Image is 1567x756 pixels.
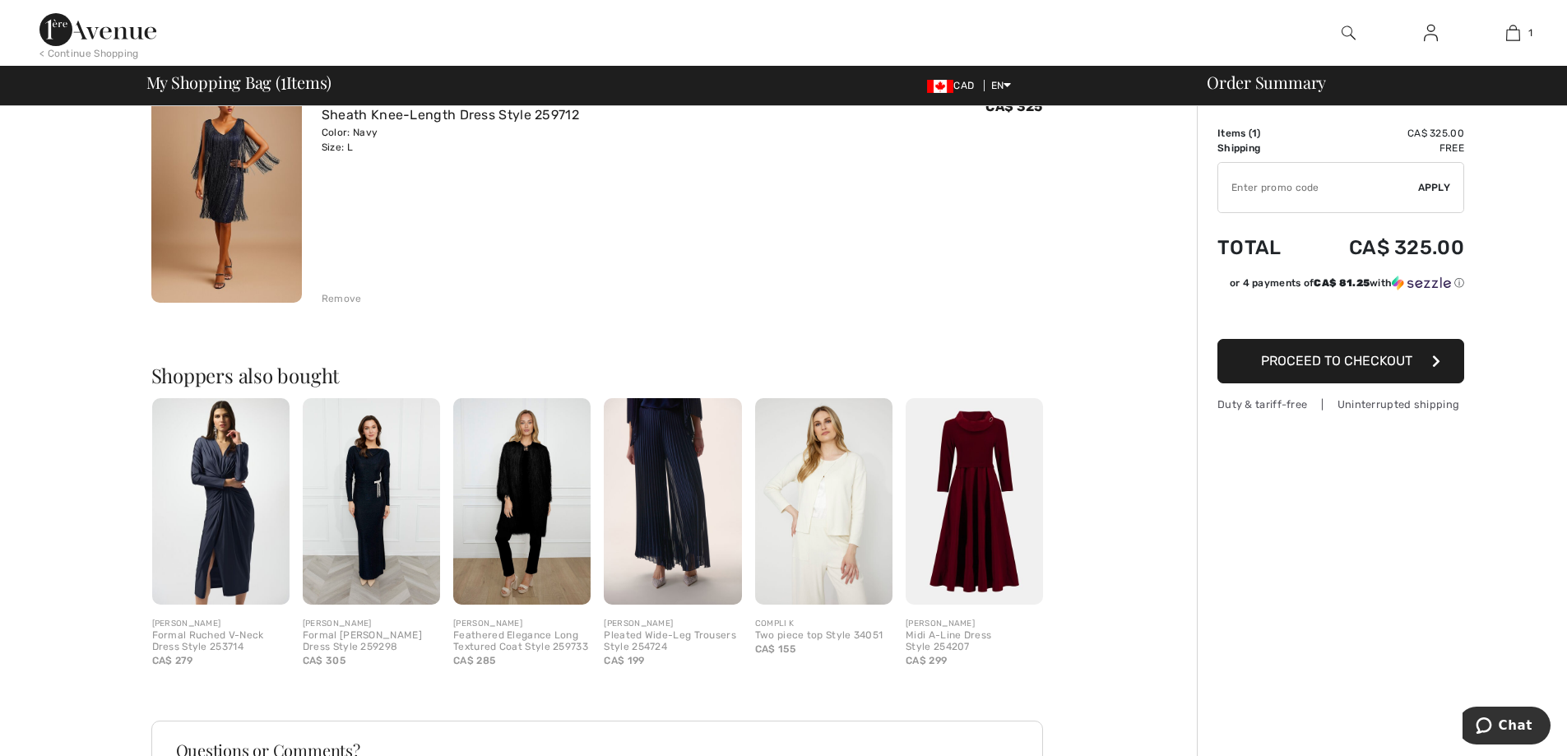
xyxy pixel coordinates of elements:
[1187,74,1557,90] div: Order Summary
[1217,220,1305,276] td: Total
[1418,180,1451,195] span: Apply
[1528,26,1532,40] span: 1
[453,398,591,605] img: Feathered Elegance Long Textured Coat Style 259733
[151,365,1056,385] h2: Shoppers also bought
[1252,128,1257,139] span: 1
[322,125,579,155] div: Color: Navy Size: L
[991,80,1012,91] span: EN
[152,398,290,605] img: Formal Ruched V-Neck Dress Style 253714
[1305,141,1464,155] td: Free
[1392,276,1451,290] img: Sezzle
[927,80,981,91] span: CAD
[755,630,892,642] div: Two piece top Style 34051
[152,618,290,630] div: [PERSON_NAME]
[152,630,290,653] div: Formal Ruched V-Neck Dress Style 253714
[1506,23,1520,43] img: My Bag
[1230,276,1464,290] div: or 4 payments of with
[1305,126,1464,141] td: CA$ 325.00
[453,618,591,630] div: [PERSON_NAME]
[604,630,741,653] div: Pleated Wide-Leg Trousers Style 254724
[152,655,193,666] span: CA$ 279
[1217,397,1464,412] div: Duty & tariff-free | Uninterrupted shipping
[927,80,953,93] img: Canadian Dollar
[1463,707,1551,748] iframe: Opens a widget where you can chat to one of our agents
[1217,276,1464,296] div: or 4 payments ofCA$ 81.25withSezzle Click to learn more about Sezzle
[604,398,741,605] img: Pleated Wide-Leg Trousers Style 254724
[303,630,440,653] div: Formal [PERSON_NAME] Dress Style 259298
[985,99,1042,114] span: CA$ 325
[1261,353,1412,369] span: Proceed to Checkout
[322,107,579,123] a: Sheath Knee-Length Dress Style 259712
[1217,339,1464,383] button: Proceed to Checkout
[39,46,139,61] div: < Continue Shopping
[453,630,591,653] div: Feathered Elegance Long Textured Coat Style 259733
[1314,277,1370,289] span: CA$ 81.25
[604,655,644,666] span: CA$ 199
[303,655,345,666] span: CA$ 305
[1217,126,1305,141] td: Items ( )
[1342,23,1356,43] img: search the website
[453,655,495,666] span: CA$ 285
[39,13,156,46] img: 1ère Avenue
[755,643,795,655] span: CA$ 155
[1472,23,1553,43] a: 1
[906,630,1043,653] div: Midi A-Line Dress Style 254207
[1411,23,1451,44] a: Sign In
[280,70,286,91] span: 1
[303,398,440,605] img: Formal Maxi Sheath Dress Style 259298
[1217,141,1305,155] td: Shipping
[1217,296,1464,333] iframe: PayPal-paypal
[146,74,332,90] span: My Shopping Bag ( Items)
[322,291,362,306] div: Remove
[1305,220,1464,276] td: CA$ 325.00
[755,618,892,630] div: COMPLI K
[1424,23,1438,43] img: My Info
[151,77,302,303] img: Sheath Knee-Length Dress Style 259712
[906,618,1043,630] div: [PERSON_NAME]
[1218,163,1418,212] input: Promo code
[906,655,947,666] span: CA$ 299
[303,618,440,630] div: [PERSON_NAME]
[755,398,892,605] img: Two piece top Style 34051
[604,618,741,630] div: [PERSON_NAME]
[906,398,1043,605] img: Midi A-Line Dress Style 254207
